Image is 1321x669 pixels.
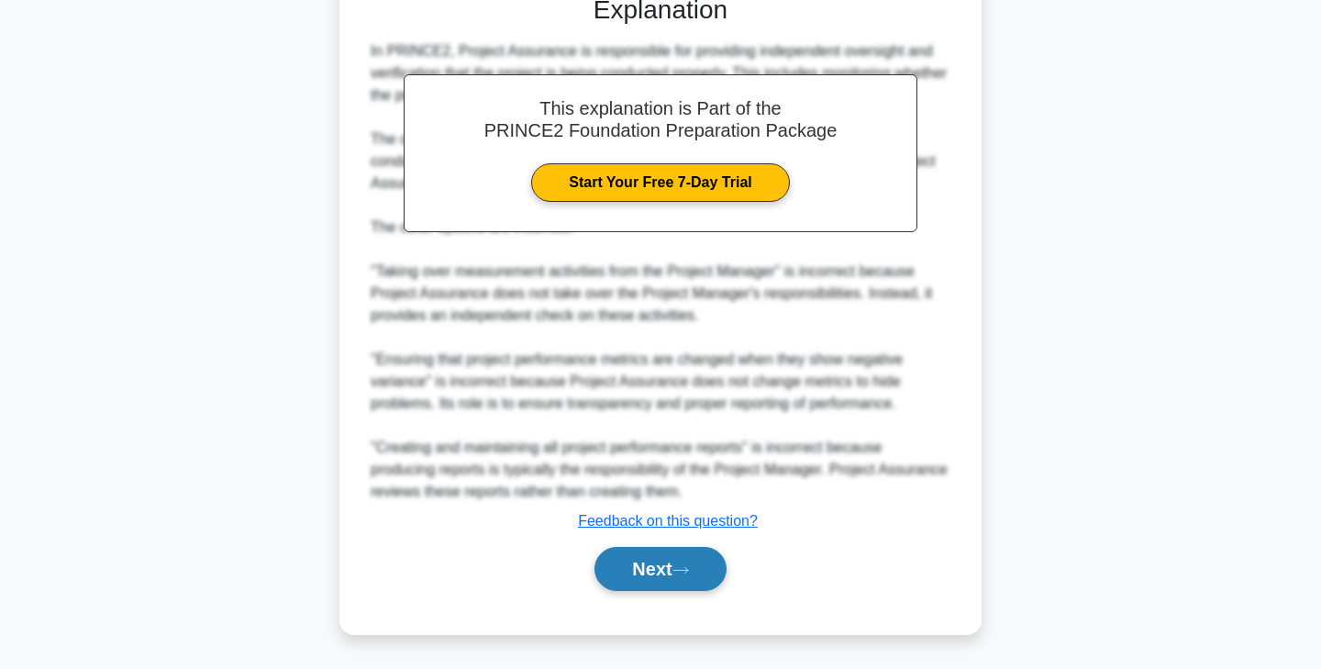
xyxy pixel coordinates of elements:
a: Feedback on this question? [578,513,758,529]
a: Start Your Free 7-Day Trial [531,163,789,202]
button: Next [594,547,726,591]
div: In PRINCE2, Project Assurance is responsible for providing independent oversight and verification... [371,40,950,503]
